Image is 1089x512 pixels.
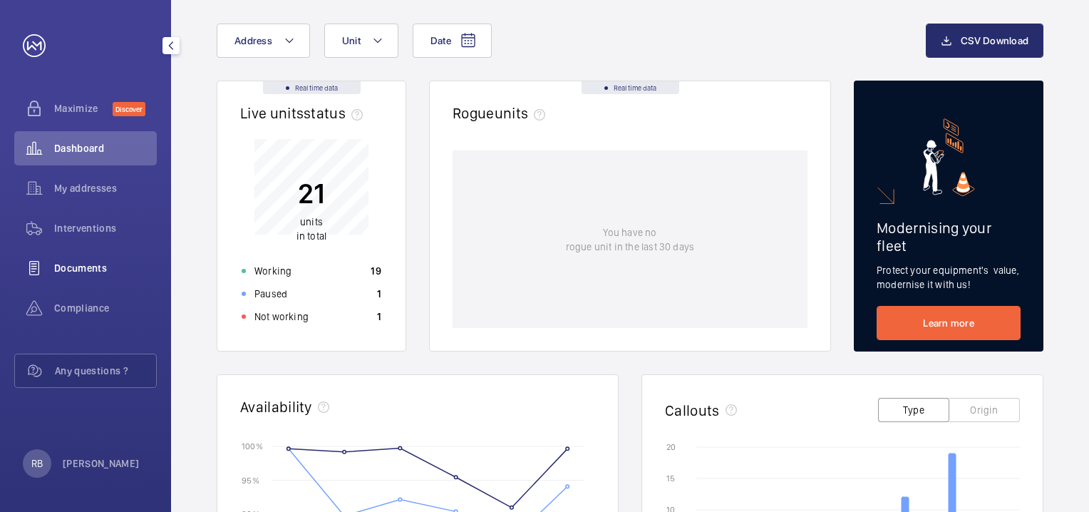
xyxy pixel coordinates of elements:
text: 95 % [242,475,259,485]
text: 20 [666,442,676,452]
span: Documents [54,261,157,275]
p: 1 [377,309,381,324]
p: 19 [371,264,381,278]
h2: Callouts [665,401,720,419]
p: You have no rogue unit in the last 30 days [566,225,694,254]
span: Unit [342,35,361,46]
p: RB [31,456,43,471]
button: Address [217,24,310,58]
span: Address [234,35,272,46]
h2: Availability [240,398,312,416]
span: Any questions ? [55,364,156,378]
span: Interventions [54,221,157,235]
p: Working [254,264,291,278]
p: 1 [377,287,381,301]
span: Date [430,35,451,46]
button: Unit [324,24,398,58]
span: units [300,216,323,227]
button: CSV Download [926,24,1043,58]
button: Type [878,398,949,422]
img: marketing-card.svg [923,118,975,196]
span: Compliance [54,301,157,315]
p: 21 [296,175,326,211]
span: Dashboard [54,141,157,155]
span: My addresses [54,181,157,195]
text: 15 [666,473,675,483]
div: Real time data [263,81,361,94]
p: Paused [254,287,287,301]
span: units [495,104,552,122]
h2: Rogue [453,104,551,122]
p: in total [296,215,326,243]
div: Real time data [582,81,679,94]
button: Origin [949,398,1020,422]
text: 100 % [242,441,263,451]
p: [PERSON_NAME] [63,456,140,471]
p: Not working [254,309,309,324]
h2: Live units [240,104,368,122]
span: Discover [113,102,145,116]
p: Protect your equipment's value, modernise it with us! [877,263,1021,292]
h2: Modernising your fleet [877,219,1021,255]
button: Date [413,24,492,58]
span: Maximize [54,101,113,116]
a: Learn more [877,306,1021,340]
span: status [304,104,368,122]
span: CSV Download [961,35,1028,46]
